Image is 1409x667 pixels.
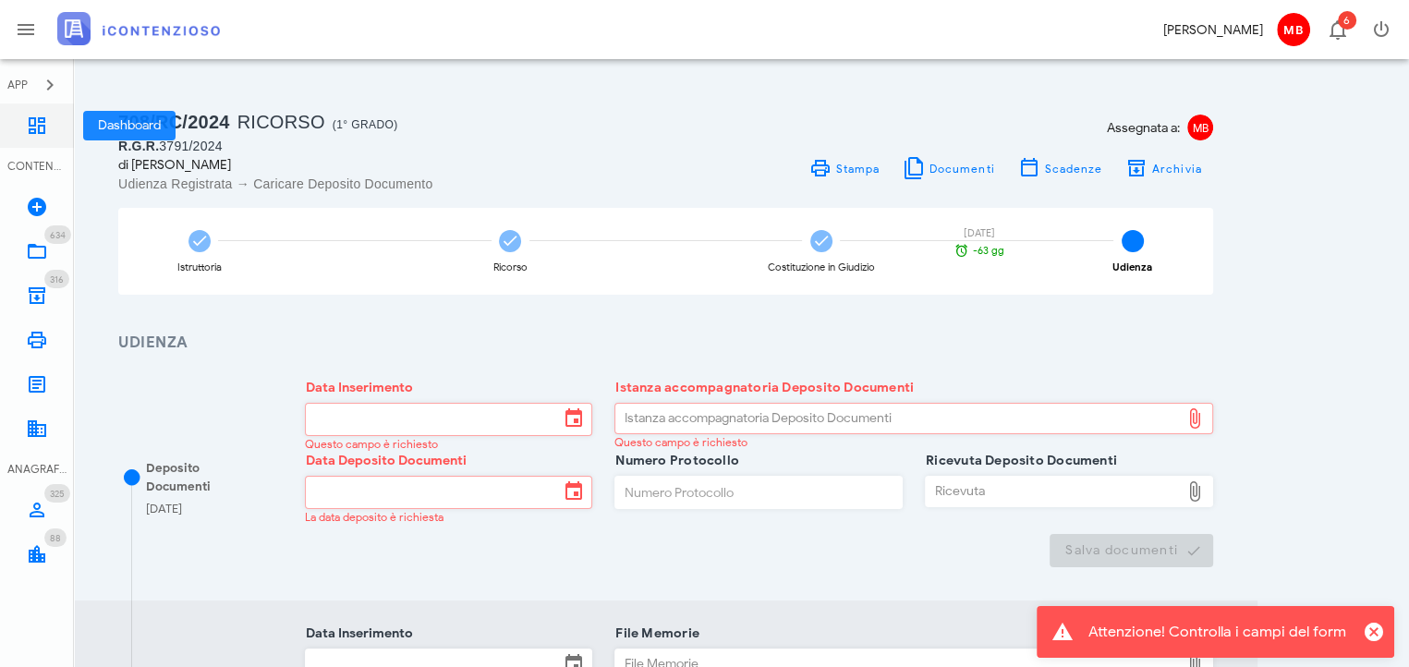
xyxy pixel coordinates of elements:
[920,452,1117,470] label: Ricevuta Deposito Documenti
[118,155,655,175] div: di [PERSON_NAME]
[1122,230,1144,252] span: 4
[929,162,995,176] span: Documenti
[118,137,655,155] div: 3791/2024
[1163,20,1263,40] div: [PERSON_NAME]
[1088,621,1346,643] div: Attenzione! Controlla i campi del form
[1187,115,1213,140] span: MB
[118,112,230,132] span: 708/RC/2024
[973,246,1004,256] span: -63 gg
[615,404,1180,433] div: Istanza accompagnatoria Deposito Documenti
[610,379,914,397] label: Istanza accompagnatoria Deposito Documenti
[118,332,1213,355] h3: Udienza
[1315,7,1359,52] button: Distintivo
[1113,155,1213,181] button: Archivia
[305,439,593,450] div: Questo campo è richiesto
[177,262,222,273] div: Istruttoria
[1112,262,1152,273] div: Udienza
[50,273,64,285] span: 316
[50,229,66,241] span: 634
[615,477,902,508] input: Numero Protocollo
[1151,162,1202,176] span: Archivia
[1338,11,1356,30] span: Distintivo
[947,228,1012,238] div: [DATE]
[44,225,71,244] span: Distintivo
[1043,162,1102,176] span: Scadenze
[57,12,220,45] img: logo-text-2x.png
[1270,7,1315,52] button: MB
[44,270,69,288] span: Distintivo
[50,488,65,500] span: 325
[610,452,739,470] label: Numero Protocollo
[1107,118,1180,138] span: Assegnata a:
[610,625,699,643] label: File Memorie
[614,437,1213,448] div: Questo campo è richiesto
[146,500,182,518] div: [DATE]
[1277,13,1310,46] span: MB
[797,155,891,181] a: Stampa
[237,112,325,132] span: Ricorso
[44,528,67,547] span: Distintivo
[44,484,70,503] span: Distintivo
[305,512,593,523] div: La data deposito è richiesta
[493,262,528,273] div: Ricorso
[1006,155,1114,181] button: Scadenze
[118,139,159,153] span: R.G.R.
[1361,619,1387,645] button: Chiudi
[146,460,211,494] span: Deposito Documenti
[768,262,875,273] div: Costituzione in Giudizio
[50,532,61,544] span: 88
[118,175,655,193] div: Udienza Registrata → Caricare Deposito Documento
[333,118,398,131] span: (1° Grado)
[891,155,1006,181] button: Documenti
[834,162,880,176] span: Stampa
[926,477,1180,506] div: Ricevuta
[7,158,67,175] div: CONTENZIOSO
[7,461,67,478] div: ANAGRAFICA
